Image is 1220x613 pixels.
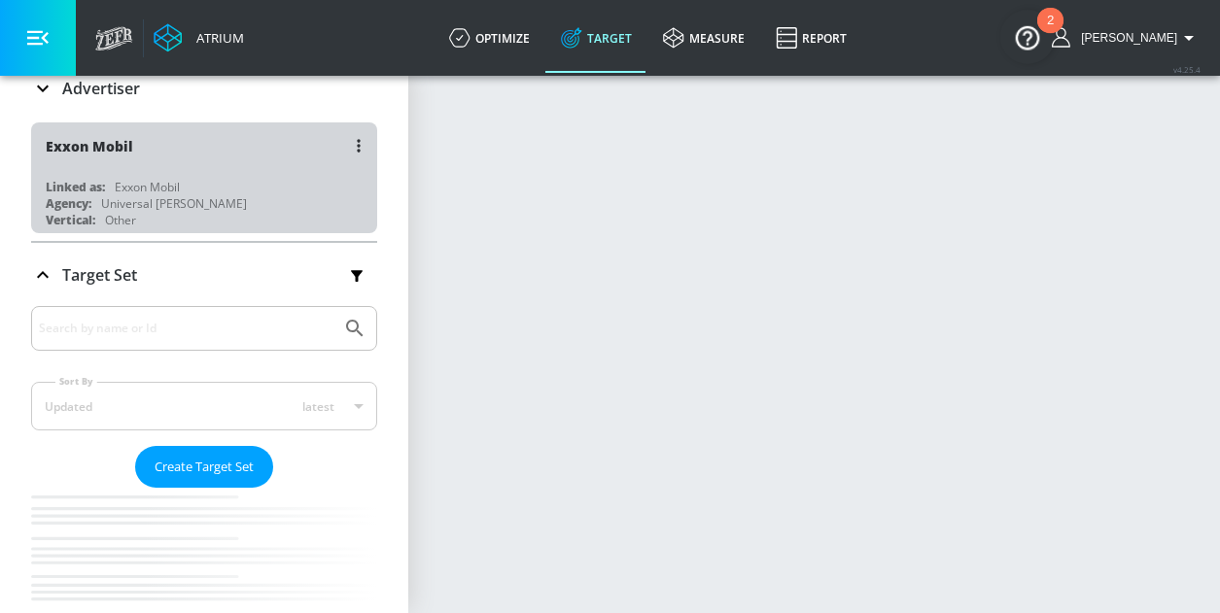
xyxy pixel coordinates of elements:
[31,122,377,233] div: Exxon MobilLinked as:Exxon MobilAgency:Universal [PERSON_NAME]Vertical:Other
[302,398,334,415] span: latest
[115,179,180,195] div: Exxon Mobil
[62,78,140,99] p: Advertiser
[1073,31,1177,45] span: login as: brooke.armstrong@zefr.com
[155,456,254,478] span: Create Target Set
[1000,10,1055,64] button: Open Resource Center, 2 new notifications
[62,264,137,286] p: Target Set
[545,3,647,73] a: Target
[189,29,244,47] div: Atrium
[1173,64,1201,75] span: v 4.25.4
[434,3,545,73] a: optimize
[46,137,133,155] div: Exxon Mobil
[46,195,91,212] div: Agency:
[31,243,377,307] div: Target Set
[46,179,105,195] div: Linked as:
[31,61,377,116] div: Advertiser
[46,212,95,228] div: Vertical:
[1052,26,1201,50] button: [PERSON_NAME]
[154,23,244,52] a: Atrium
[101,195,247,212] div: Universal [PERSON_NAME]
[55,375,97,388] label: Sort By
[39,316,333,341] input: Search by name or Id
[105,212,136,228] div: Other
[760,3,862,73] a: Report
[45,398,92,415] div: Updated
[647,3,760,73] a: measure
[135,446,273,488] button: Create Target Set
[1047,20,1054,46] div: 2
